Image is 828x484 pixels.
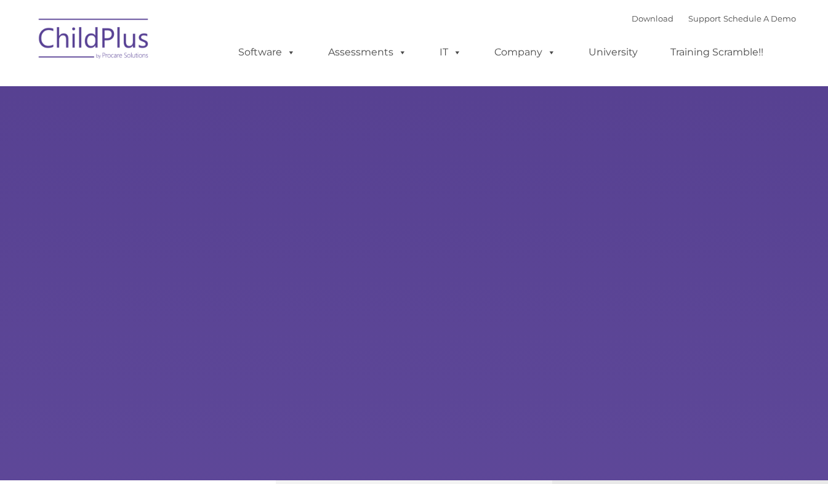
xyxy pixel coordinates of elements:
a: Assessments [316,40,419,65]
font: | [632,14,796,23]
img: ChildPlus by Procare Solutions [33,10,156,71]
a: University [576,40,650,65]
a: Schedule A Demo [723,14,796,23]
a: Download [632,14,673,23]
a: IT [427,40,474,65]
a: Software [226,40,308,65]
a: Company [482,40,568,65]
a: Support [688,14,721,23]
a: Training Scramble!! [658,40,776,65]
